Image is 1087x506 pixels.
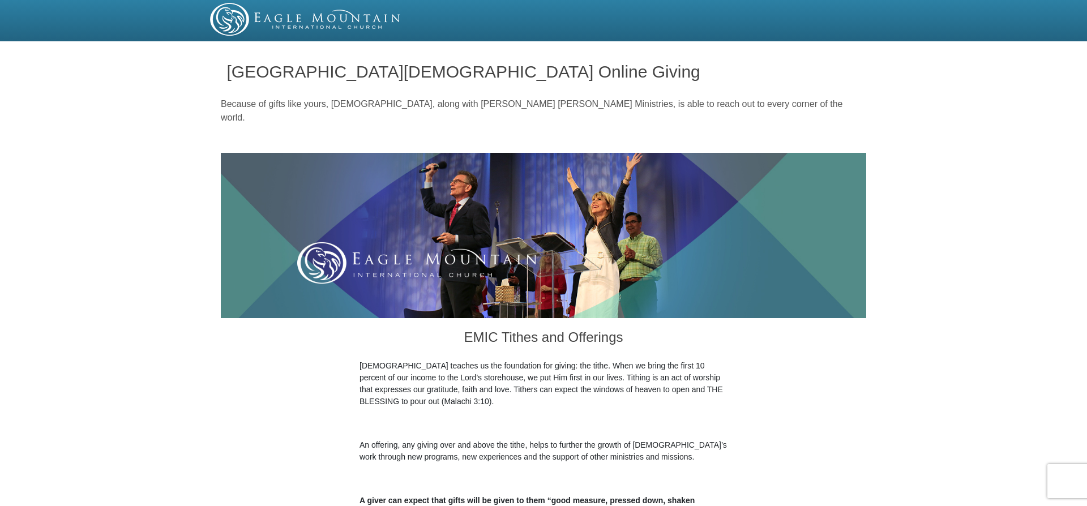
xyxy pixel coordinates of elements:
p: An offering, any giving over and above the tithe, helps to further the growth of [DEMOGRAPHIC_DAT... [360,439,727,463]
p: Because of gifts like yours, [DEMOGRAPHIC_DATA], along with [PERSON_NAME] [PERSON_NAME] Ministrie... [221,97,866,125]
h1: [GEOGRAPHIC_DATA][DEMOGRAPHIC_DATA] Online Giving [227,62,861,81]
h3: EMIC Tithes and Offerings [360,318,727,360]
p: [DEMOGRAPHIC_DATA] teaches us the foundation for giving: the tithe. When we bring the first 10 pe... [360,360,727,408]
img: EMIC [210,3,401,36]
